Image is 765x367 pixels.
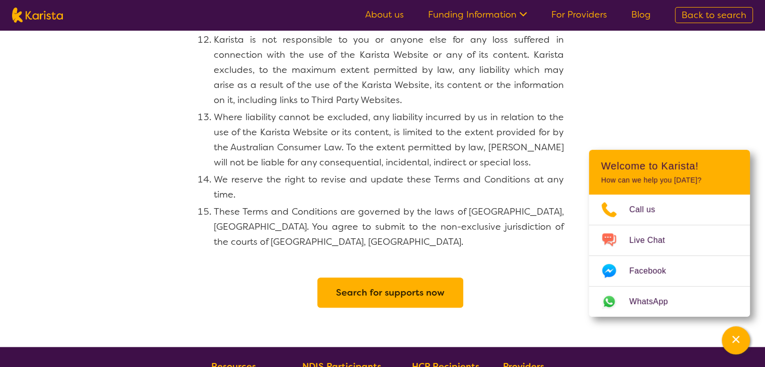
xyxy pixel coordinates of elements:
[629,233,677,248] span: Live Chat
[214,204,564,249] li: These Terms and Conditions are governed by the laws of [GEOGRAPHIC_DATA], [GEOGRAPHIC_DATA]. You ...
[589,150,750,317] div: Channel Menu
[722,326,750,354] button: Channel Menu
[551,9,607,21] a: For Providers
[336,284,445,302] a: Search for supports now
[428,9,527,21] a: Funding Information
[317,278,463,308] button: Search for supports now
[214,32,564,108] li: Karista is not responsible to you or anyone else for any loss suffered in connection with the use...
[214,110,564,170] li: Where liability cannot be excluded, any liability incurred by us in relation to the use of the Ka...
[601,176,738,185] p: How can we help you [DATE]?
[601,160,738,172] h2: Welcome to Karista!
[631,9,651,21] a: Blog
[365,9,404,21] a: About us
[589,287,750,317] a: Web link opens in a new tab.
[629,263,678,279] span: Facebook
[675,7,753,23] a: Back to search
[629,294,680,309] span: WhatsApp
[589,195,750,317] ul: Choose channel
[12,8,63,23] img: Karista logo
[214,172,564,202] li: We reserve the right to revise and update these Terms and Conditions at any time.
[682,9,746,21] span: Back to search
[629,202,667,217] span: Call us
